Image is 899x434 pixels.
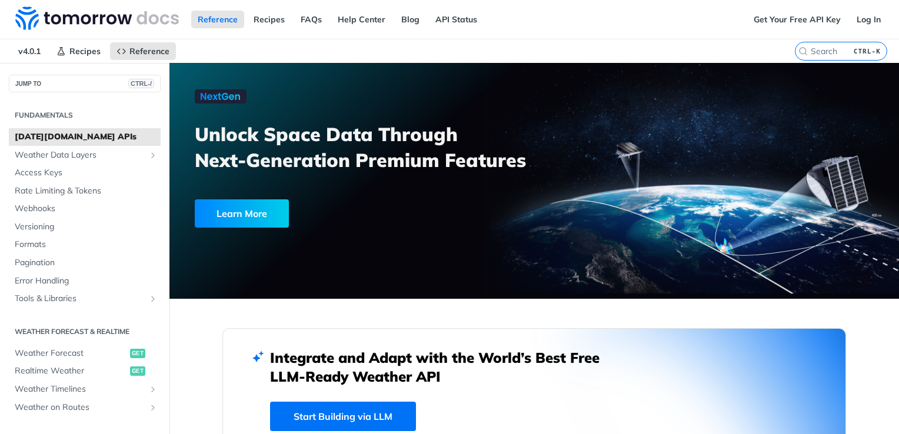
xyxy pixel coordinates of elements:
kbd: CTRL-K [851,45,884,57]
h2: Integrate and Adapt with the World’s Best Free LLM-Ready Weather API [270,348,617,386]
button: Show subpages for Tools & Libraries [148,294,158,303]
span: Recipes [69,46,101,56]
a: Recipes [50,42,107,60]
a: Tools & LibrariesShow subpages for Tools & Libraries [9,290,161,308]
h2: Weather Forecast & realtime [9,326,161,337]
svg: Search [798,46,808,56]
a: Reference [191,11,244,28]
div: Learn More [195,199,289,228]
button: JUMP TOCTRL-/ [9,75,161,92]
h2: Fundamentals [9,110,161,121]
a: Weather Forecastget [9,345,161,362]
a: Error Handling [9,272,161,290]
a: Blog [395,11,426,28]
a: Webhooks [9,200,161,218]
span: Error Handling [15,275,158,287]
a: Formats [9,236,161,253]
img: Tomorrow.io Weather API Docs [15,6,179,30]
a: [DATE][DOMAIN_NAME] APIs [9,128,161,146]
span: Rate Limiting & Tokens [15,185,158,197]
span: Tools & Libraries [15,293,145,305]
a: Help Center [331,11,392,28]
span: Pagination [15,257,158,269]
button: Show subpages for Weather Data Layers [148,151,158,160]
span: Formats [15,239,158,251]
a: Weather Data LayersShow subpages for Weather Data Layers [9,146,161,164]
span: Versioning [15,221,158,233]
a: Rate Limiting & Tokens [9,182,161,200]
span: Reference [129,46,169,56]
span: Access Keys [15,167,158,179]
button: Show subpages for Weather on Routes [148,403,158,412]
a: Access Keys [9,164,161,182]
a: Weather TimelinesShow subpages for Weather Timelines [9,380,161,398]
span: get [130,366,145,376]
a: Realtime Weatherget [9,362,161,380]
span: Webhooks [15,203,158,215]
span: Weather Forecast [15,348,127,359]
a: Start Building via LLM [270,402,416,431]
a: Log In [850,11,887,28]
a: Reference [110,42,176,60]
a: Weather on RoutesShow subpages for Weather on Routes [9,399,161,416]
span: Realtime Weather [15,365,127,377]
h3: Unlock Space Data Through Next-Generation Premium Features [195,121,547,173]
a: Get Your Free API Key [747,11,847,28]
span: Weather Data Layers [15,149,145,161]
span: Weather Timelines [15,383,145,395]
span: CTRL-/ [128,79,154,88]
span: get [130,349,145,358]
img: NextGen [195,89,247,104]
span: [DATE][DOMAIN_NAME] APIs [15,131,158,143]
span: Weather on Routes [15,402,145,413]
a: Pagination [9,254,161,272]
a: Versioning [9,218,161,236]
a: Learn More [195,199,477,228]
button: Show subpages for Weather Timelines [148,385,158,394]
a: FAQs [294,11,328,28]
a: Recipes [247,11,291,28]
span: v4.0.1 [12,42,47,60]
a: API Status [429,11,484,28]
